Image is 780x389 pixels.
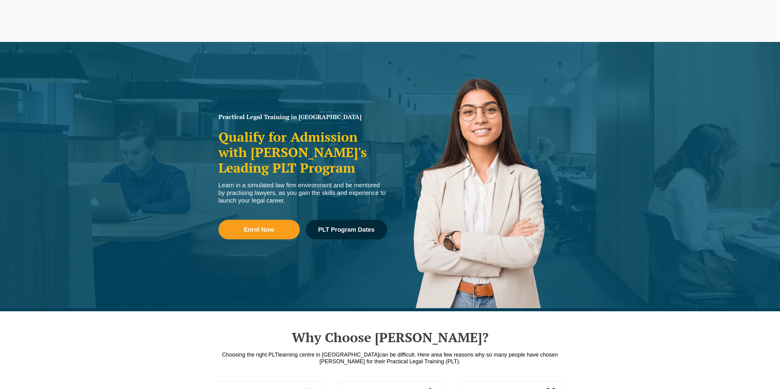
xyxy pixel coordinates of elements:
a: PLT Program Dates [306,220,387,239]
div: Learn in a simulated law firm environment and be mentored by practising lawyers, as you gain the ... [219,181,387,204]
a: Enrol Now [219,220,300,239]
span: PLT Program Dates [318,226,375,233]
span: Choosing the right PLT [222,352,278,358]
span: Enrol Now [244,226,274,233]
span: learning centre in [GEOGRAPHIC_DATA] [278,352,379,358]
span: can be difficult. Here are [379,352,439,358]
h1: Practical Legal Training in [GEOGRAPHIC_DATA] [219,114,387,120]
h2: Why Choose [PERSON_NAME]? [215,330,565,345]
h2: Qualify for Admission with [PERSON_NAME]'s Leading PLT Program [219,129,387,175]
p: a few reasons why so many people have chosen [PERSON_NAME] for their Practical Legal Training (PLT). [215,351,565,365]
